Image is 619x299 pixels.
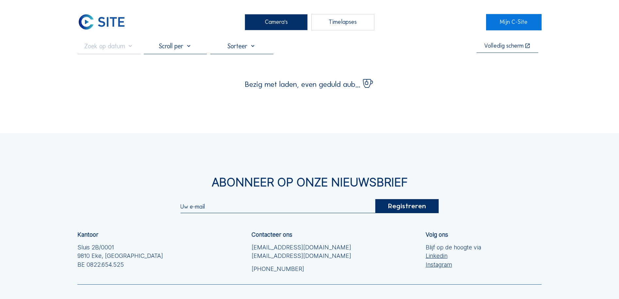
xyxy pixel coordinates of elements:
[77,232,98,238] div: Kantoor
[311,14,374,30] div: Timelapses
[426,243,481,269] div: Blijf op de hoogte via
[245,14,308,30] div: Camera's
[484,43,524,49] div: Volledig scherm
[252,265,351,274] a: [PHONE_NUMBER]
[426,260,481,269] a: Instagram
[375,199,438,213] div: Registreren
[77,14,126,30] img: C-SITE Logo
[180,203,375,210] input: Uw e-mail
[77,243,163,269] div: Sluis 2B/0001 9810 Eke, [GEOGRAPHIC_DATA] BE 0822.654.525
[77,177,542,188] div: Abonneer op onze nieuwsbrief
[426,232,448,238] div: Volg ons
[252,232,292,238] div: Contacteer ons
[77,14,133,30] a: C-SITE Logo
[252,243,351,252] a: [EMAIL_ADDRESS][DOMAIN_NAME]
[245,81,360,88] span: Bezig met laden, even geduld aub...
[486,14,542,30] a: Mijn C-Site
[426,252,481,260] a: Linkedin
[252,252,351,260] a: [EMAIL_ADDRESS][DOMAIN_NAME]
[77,42,140,50] input: Zoek op datum 󰅀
